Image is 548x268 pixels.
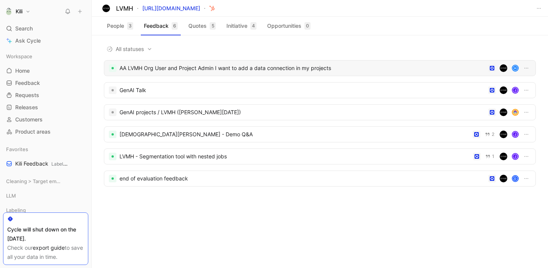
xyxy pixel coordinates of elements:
[492,132,494,137] span: 2
[250,22,256,30] div: 4
[223,20,260,32] button: Initiative
[119,152,470,161] div: LVMH - Segmentation tool with nested jobs
[5,8,13,15] img: Kili
[3,102,88,113] a: Releases
[119,174,485,183] div: end of evaluation feedback
[172,22,178,30] div: 6
[513,110,518,115] img: avatar
[15,36,41,45] span: Ask Cycle
[210,22,216,30] div: 5
[15,91,39,99] span: Requests
[3,126,88,137] a: Product areas
[3,158,88,169] a: Kili FeedbackLabeling
[6,177,61,185] span: Cleaning > Target empty views
[119,86,485,95] div: GenAI Talk
[15,160,69,168] span: Kili Feedback
[104,44,155,54] button: All statuses
[3,204,88,216] div: Labeling
[500,153,507,160] img: lvmh.com
[141,20,181,32] button: Feedback
[3,51,88,62] div: Workspace
[104,20,136,32] button: People
[3,144,88,155] div: Favorites
[484,152,496,161] button: 1
[6,206,26,214] span: Labeling
[104,60,536,76] a: AA LVMH Org User and Project Admin I want to add a data connection in my projectsH
[3,190,88,204] div: LLM
[104,171,536,187] a: end of evaluation feedbackD
[500,175,507,182] img: lvmh.com
[3,190,88,201] div: LLM
[3,204,88,218] div: Labeling
[264,20,314,32] button: Opportunities
[102,5,110,12] img: logo
[483,130,496,139] button: 2
[15,24,33,33] span: Search
[3,175,88,189] div: Cleaning > Target empty views
[127,22,133,30] div: 3
[185,20,219,32] button: Quotes
[142,5,200,11] a: [URL][DOMAIN_NAME]
[500,108,507,116] img: lvmh.com
[513,65,518,71] div: H
[3,89,88,101] a: Requests
[7,225,84,243] div: Cycle will shut down on the [DATE].
[104,148,536,164] a: LVMH - Segmentation tool with nested jobs1J
[15,116,43,123] span: Customers
[3,35,88,46] a: Ask Cycle
[33,244,65,251] a: export guide
[15,104,38,111] span: Releases
[492,154,494,159] span: 1
[15,67,30,75] span: Home
[7,243,84,262] div: Check our to save all your data in time.
[107,45,152,54] span: All statuses
[51,161,70,167] span: Labeling
[104,82,536,98] a: GenAI TalkJ
[3,65,88,77] a: Home
[104,126,536,142] a: [DEMOGRAPHIC_DATA][PERSON_NAME] - Demo Q&A2J
[500,64,507,72] img: lvmh.com
[16,8,22,15] h1: Kili
[3,77,88,89] a: Feedback
[3,23,88,34] div: Search
[15,79,40,87] span: Feedback
[513,132,518,137] div: J
[119,130,470,139] div: [DEMOGRAPHIC_DATA][PERSON_NAME] - Demo Q&A
[119,64,485,73] div: AA LVMH Org User and Project Admin I want to add a data connection in my projects
[6,192,16,199] span: LLM
[104,104,536,120] a: GenAI projects / LVMH ([PERSON_NAME][DATE])avatar
[3,114,88,125] a: Customers
[513,88,518,93] div: J
[3,175,88,187] div: Cleaning > Target empty views
[119,108,485,117] div: GenAI projects / LVMH ([PERSON_NAME][DATE])
[500,86,507,94] img: lvmh.com
[500,131,507,138] img: lvmh.com
[116,4,133,13] div: LVMH
[513,154,518,159] div: J
[15,128,51,136] span: Product areas
[513,176,518,181] div: D
[304,22,311,30] div: 0
[6,53,32,60] span: Workspace
[6,145,28,153] span: Favorites
[3,6,32,17] button: KiliKili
